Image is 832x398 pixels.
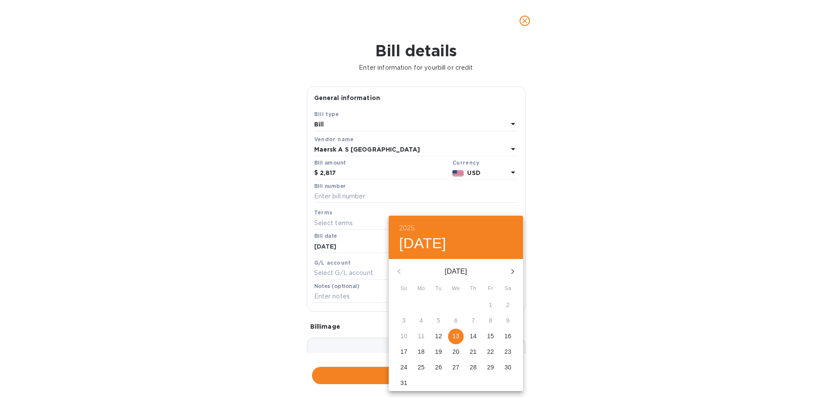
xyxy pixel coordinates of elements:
button: 30 [500,360,516,375]
button: 27 [448,360,464,375]
button: 19 [431,344,446,360]
button: 12 [431,329,446,344]
button: 2025 [399,222,415,234]
p: 24 [400,363,407,372]
p: 28 [470,363,477,372]
button: 23 [500,344,516,360]
p: 19 [435,347,442,356]
span: Sa [500,285,516,293]
button: 14 [465,329,481,344]
p: 23 [504,347,511,356]
button: 24 [396,360,412,375]
p: 21 [470,347,477,356]
p: 26 [435,363,442,372]
p: 25 [418,363,425,372]
button: 31 [396,375,412,391]
span: Su [396,285,412,293]
button: 17 [396,344,412,360]
p: 20 [452,347,459,356]
p: 13 [452,332,459,340]
span: Tu [431,285,446,293]
button: 15 [483,329,498,344]
span: Mo [413,285,429,293]
span: Fr [483,285,498,293]
p: 15 [487,332,494,340]
span: We [448,285,464,293]
p: 29 [487,363,494,372]
p: 17 [400,347,407,356]
button: 16 [500,329,516,344]
button: 18 [413,344,429,360]
button: 26 [431,360,446,375]
button: 20 [448,344,464,360]
p: 12 [435,332,442,340]
button: 13 [448,329,464,344]
span: Th [465,285,481,293]
p: 18 [418,347,425,356]
p: [DATE] [409,266,502,277]
button: 21 [465,344,481,360]
p: 27 [452,363,459,372]
p: 14 [470,332,477,340]
button: 28 [465,360,481,375]
button: 22 [483,344,498,360]
button: [DATE] [399,234,446,252]
p: 16 [504,332,511,340]
p: 30 [504,363,511,372]
p: 31 [400,379,407,387]
button: 29 [483,360,498,375]
p: 22 [487,347,494,356]
button: 25 [413,360,429,375]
